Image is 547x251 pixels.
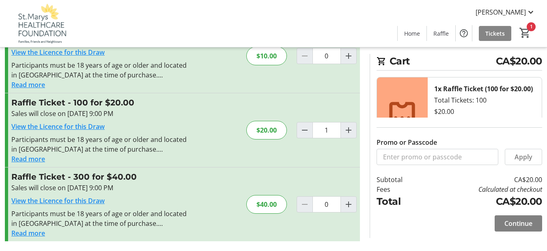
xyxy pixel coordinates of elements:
[479,26,511,41] a: Tickets
[377,149,498,165] input: Enter promo or passcode
[5,3,77,44] img: St. Marys Healthcare Foundation's Logo
[427,26,455,41] a: Raffle
[11,97,189,109] h3: Raffle Ticket - 100 for $20.00
[515,152,532,162] span: Apply
[11,60,189,80] div: Participants must be 18 years of age or older and located in [GEOGRAPHIC_DATA] at the time of pur...
[341,197,356,212] button: Increment by one
[11,171,189,183] h3: Raffle Ticket - 300 for $40.00
[11,80,45,90] button: Read more
[424,194,542,209] td: CA$20.00
[495,215,542,232] button: Continue
[424,184,542,194] td: Calculated at checkout
[246,195,287,214] div: $40.00
[11,183,189,193] div: Sales will close on [DATE] 9:00 PM
[404,29,420,38] span: Home
[456,25,472,41] button: Help
[398,26,426,41] a: Home
[377,194,424,209] td: Total
[434,84,533,94] div: 1x Raffle Ticket (100 for $20.00)
[11,109,189,118] div: Sales will close on [DATE] 9:00 PM
[469,6,542,19] button: [PERSON_NAME]
[312,196,341,212] input: Raffle Ticket Quantity
[434,107,454,116] div: $20.00
[377,137,437,147] label: Promo or Passcode
[341,122,356,138] button: Increment by one
[297,122,312,138] button: Decrement by one
[312,48,341,64] input: Raffle Ticket Quantity
[11,209,189,228] div: Participants must be 18 years of age or older and located in [GEOGRAPHIC_DATA] at the time of pur...
[11,122,105,131] a: View the Licence for this Draw
[428,77,542,159] div: Total Tickets: 100
[433,29,449,38] span: Raffle
[312,122,341,138] input: Raffle Ticket Quantity
[504,219,532,228] span: Continue
[377,54,542,71] h2: Cart
[485,29,505,38] span: Tickets
[11,196,105,205] a: View the Licence for this Draw
[377,175,424,184] td: Subtotal
[496,54,542,69] span: CA$20.00
[341,48,356,64] button: Increment by one
[11,135,189,154] div: Participants must be 18 years of age or older and located in [GEOGRAPHIC_DATA] at the time of pur...
[505,149,542,165] button: Apply
[377,184,424,194] td: Fees
[246,121,287,139] div: $20.00
[11,228,45,238] button: Read more
[518,26,532,40] button: Cart
[476,7,526,17] span: [PERSON_NAME]
[424,175,542,184] td: CA$20.00
[11,154,45,164] button: Read more
[246,47,287,65] div: $10.00
[11,48,105,57] a: View the Licence for this Draw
